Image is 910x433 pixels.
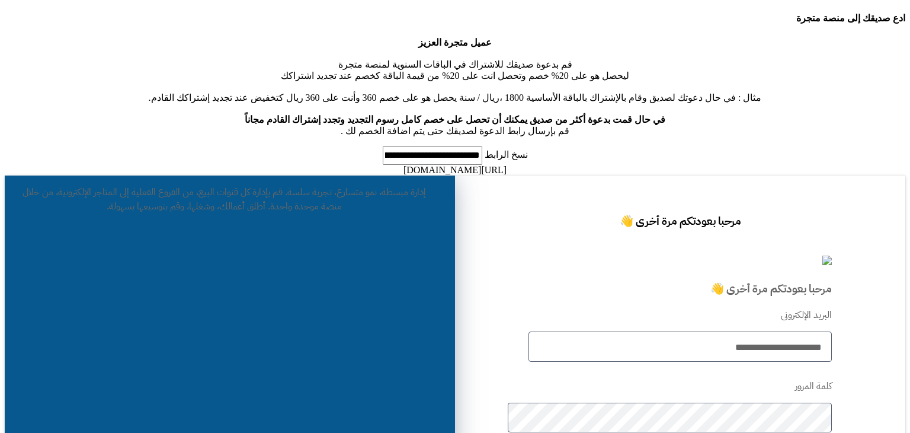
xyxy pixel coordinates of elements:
[620,213,741,230] span: مرحبا بعودتكم مرة أخرى 👋
[528,379,832,393] p: كلمة المرور
[245,114,665,125] b: في حال قمت بدعوة أكثر من صديق يمكنك أن تحصل على خصم كامل رسوم التجديد وتجدد إشتراك القادم مجاناً
[5,165,905,176] div: [URL][DOMAIN_NAME]
[5,12,905,24] h4: ادع صديقك إلى منصة متجرة
[5,37,905,136] p: قم بدعوة صديقك للاشتراك في الباقات السنوية لمنصة متجرة ليحصل هو على 20% خصم وتحصل انت على 20% من ...
[528,281,832,297] h3: مرحبا بعودتكم مرة أخرى 👋
[23,185,342,214] span: قم بإدارة كل قنوات البيع، من الفروع الفعلية إلى المتاجر الإلكترونية، من خلال منصة موحدة واحدة. أط...
[528,308,832,322] p: البريد الإلكترونى
[482,149,528,160] label: نسخ الرابط
[285,185,426,199] span: إدارة مبسطة، نمو متسارع، تجربة سلسة.
[822,256,832,265] img: logo-2.png
[418,37,492,47] b: عميل متجرة العزيز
